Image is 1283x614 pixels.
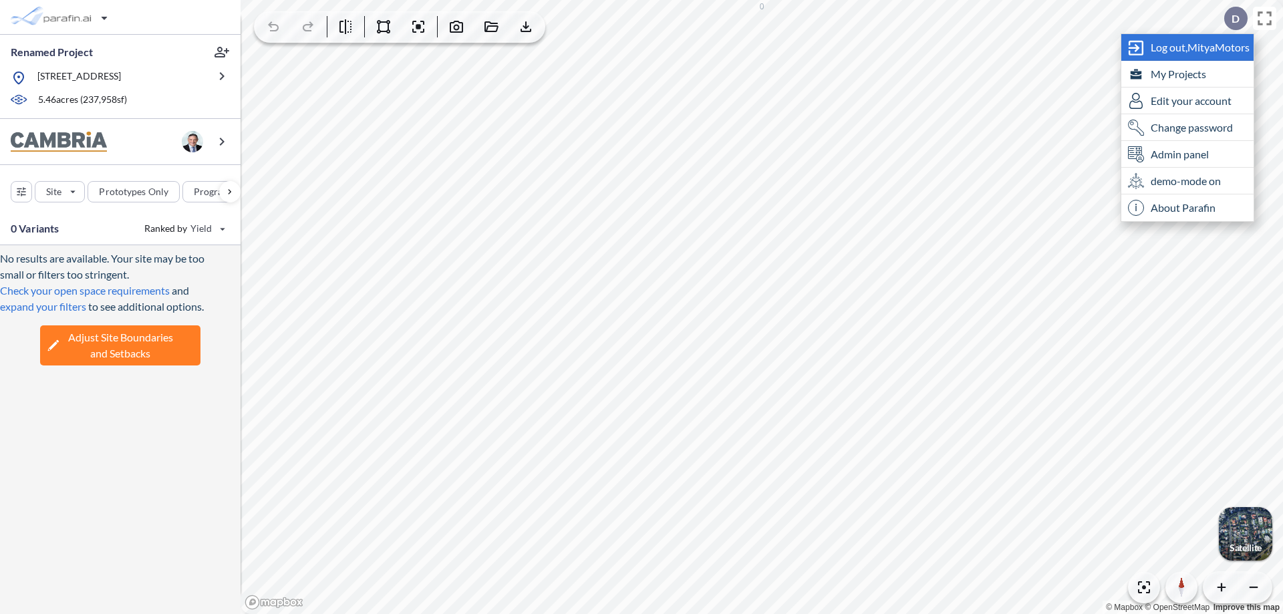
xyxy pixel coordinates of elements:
[1145,603,1209,612] a: OpenStreetMap
[1151,94,1232,108] span: Edit your account
[40,325,200,365] button: Adjust Site Boundariesand Setbacks
[68,329,173,361] span: Adjust Site Boundaries and Setbacks
[1151,121,1233,134] span: Change password
[1121,114,1254,141] div: Change password
[1219,507,1272,561] button: Switcher ImageSatellite
[46,185,61,198] p: Site
[1121,141,1254,168] div: Admin panel
[190,222,212,235] span: Yield
[11,220,59,237] p: 0 Variants
[11,45,93,59] p: Renamed Project
[38,93,127,108] p: 5.46 acres ( 237,958 sf)
[1151,67,1206,81] span: My Projects
[182,131,203,152] img: user logo
[1151,148,1209,161] span: Admin panel
[1121,168,1254,194] div: demo-mode on
[182,181,255,202] button: Program
[37,69,121,86] p: [STREET_ADDRESS]
[1151,41,1250,54] span: Log out, MityaMotors
[35,181,85,202] button: Site
[99,185,168,198] p: Prototypes Only
[1106,603,1143,612] a: Mapbox
[194,185,231,198] p: Program
[1121,88,1254,114] div: Edit user
[1121,61,1254,88] div: My Projects
[1128,200,1144,216] span: i
[1121,194,1254,221] div: About Parafin
[1230,543,1262,553] p: Satellite
[1214,603,1280,612] a: Improve this map
[1151,174,1221,188] span: demo-mode on
[1232,13,1240,25] p: D
[134,218,234,239] button: Ranked by Yield
[88,181,180,202] button: Prototypes Only
[1219,507,1272,561] img: Switcher Image
[1151,201,1216,214] span: About Parafin
[11,132,107,152] img: BrandImage
[1121,34,1254,61] div: Log out
[245,595,303,610] a: Mapbox homepage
